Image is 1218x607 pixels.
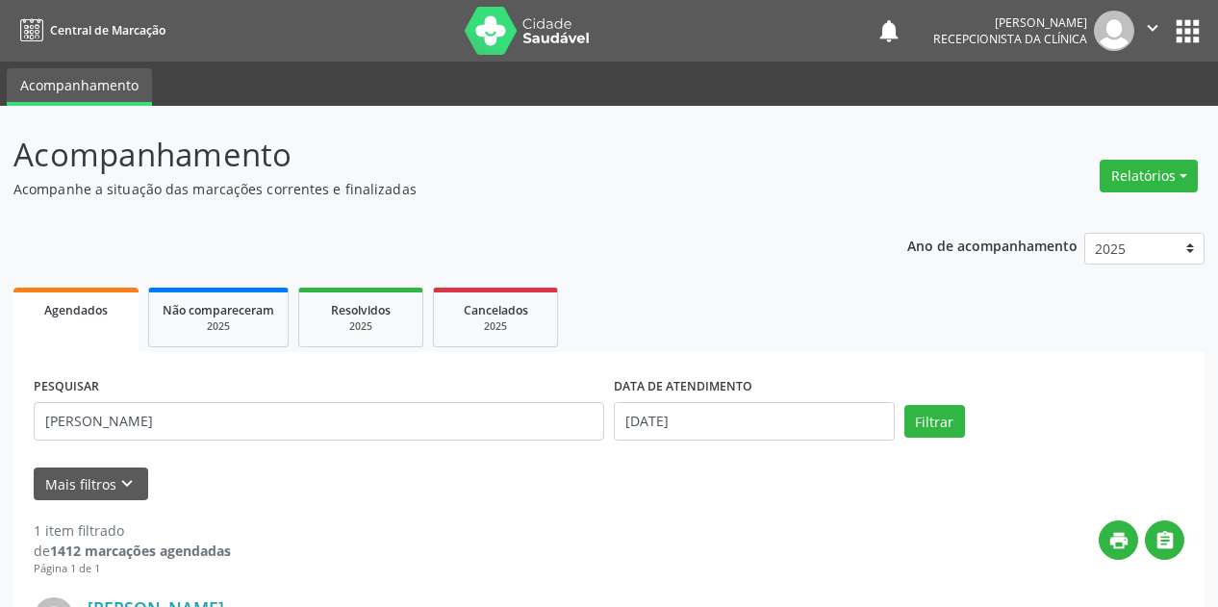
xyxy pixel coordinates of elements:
button: notifications [875,17,902,44]
a: Acompanhamento [7,68,152,106]
span: Central de Marcação [50,22,165,38]
div: de [34,541,231,561]
i: keyboard_arrow_down [116,473,138,494]
span: Cancelados [464,302,528,318]
strong: 1412 marcações agendadas [50,542,231,560]
input: Nome, CNS [34,402,604,441]
div: 2025 [163,319,274,334]
button: Relatórios [1100,160,1198,192]
div: 2025 [447,319,544,334]
label: PESQUISAR [34,372,99,402]
span: Recepcionista da clínica [933,31,1087,47]
i:  [1155,530,1176,551]
p: Acompanhamento [13,131,848,179]
a: Central de Marcação [13,14,165,46]
button: Mais filtroskeyboard_arrow_down [34,468,148,501]
img: img [1094,11,1134,51]
input: Selecione um intervalo [614,402,895,441]
button: print [1099,520,1138,560]
span: Agendados [44,302,108,318]
div: 2025 [313,319,409,334]
p: Acompanhe a situação das marcações correntes e finalizadas [13,179,848,199]
div: [PERSON_NAME] [933,14,1087,31]
i: print [1108,530,1129,551]
i:  [1142,17,1163,38]
div: Página 1 de 1 [34,561,231,577]
p: Ano de acompanhamento [907,233,1078,257]
div: 1 item filtrado [34,520,231,541]
button: Filtrar [904,405,965,438]
span: Não compareceram [163,302,274,318]
button: apps [1171,14,1205,48]
label: DATA DE ATENDIMENTO [614,372,752,402]
button:  [1134,11,1171,51]
span: Resolvidos [331,302,391,318]
button:  [1145,520,1184,560]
